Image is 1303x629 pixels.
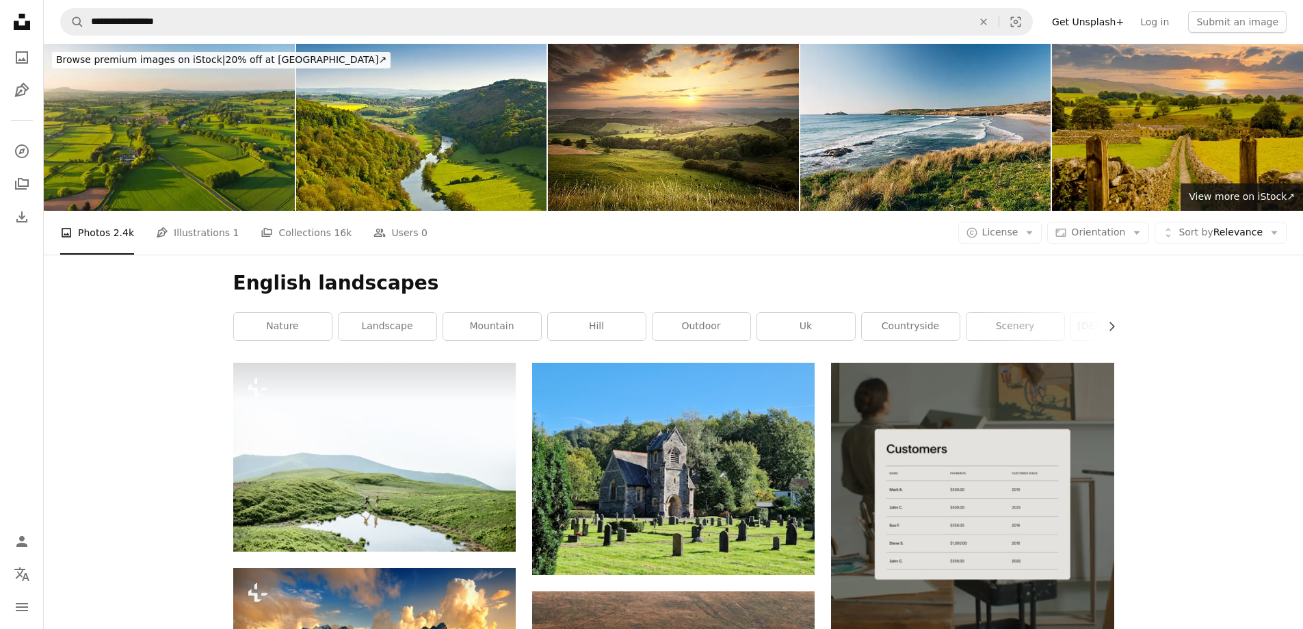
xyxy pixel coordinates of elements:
[56,54,386,65] span: 20% off at [GEOGRAPHIC_DATA] ↗
[1188,11,1287,33] button: Submit an image
[1189,191,1295,202] span: View more on iStock ↗
[261,211,352,255] a: Collections 16k
[8,77,36,104] a: Illustrations
[1099,313,1114,340] button: scroll list to the right
[532,363,815,575] img: a cemetery with a church
[8,138,36,165] a: Explore
[1047,222,1149,244] button: Orientation
[56,54,225,65] span: Browse premium images on iStock |
[373,211,427,255] a: Users 0
[8,593,36,621] button: Menu
[234,313,332,340] a: nature
[862,313,960,340] a: countryside
[548,44,799,211] img: Sunset over the green hills countryside in England, Dorset
[296,44,547,211] img: Idyllic rural
[1052,44,1303,211] img: Grassington in the Yorkshire Dales
[334,225,352,240] span: 16k
[1179,227,1213,238] span: Sort by
[982,227,1018,238] span: License
[1132,11,1177,33] a: Log in
[443,313,541,340] a: mountain
[800,44,1051,211] img: Godrevy beach near St Ives on the coast of Cornwall
[339,313,436,340] a: landscape
[548,313,646,340] a: hill
[969,9,999,35] button: Clear
[233,271,1114,296] h1: English landscapes
[958,222,1042,244] button: License
[8,528,36,555] a: Log in / Sign up
[999,9,1032,35] button: Visual search
[60,8,1033,36] form: Find visuals sitewide
[1044,11,1132,33] a: Get Unsplash+
[8,561,36,588] button: Language
[156,211,239,255] a: Illustrations 1
[233,451,516,463] a: Man and woman hiking near the lake in the mountains, landscape view on the green meadow with lake...
[966,313,1064,340] a: scenery
[1071,313,1169,340] a: [DEMOGRAPHIC_DATA]
[532,463,815,475] a: a cemetery with a church
[44,44,399,77] a: Browse premium images on iStock|20% off at [GEOGRAPHIC_DATA]↗
[8,203,36,231] a: Download History
[8,8,36,38] a: Home — Unsplash
[233,363,516,552] img: Man and woman hiking near the lake in the mountains, landscape view on the green meadow with lake...
[757,313,855,340] a: uk
[1179,226,1263,240] span: Relevance
[44,44,295,211] img: Aerial photograph rural landscape farms villages picturesque green patchwork pasture
[1071,227,1125,238] span: Orientation
[8,170,36,198] a: Collections
[61,9,84,35] button: Search Unsplash
[233,225,239,240] span: 1
[653,313,750,340] a: outdoor
[8,44,36,71] a: Photos
[1155,222,1287,244] button: Sort byRelevance
[1181,183,1303,211] a: View more on iStock↗
[421,225,427,240] span: 0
